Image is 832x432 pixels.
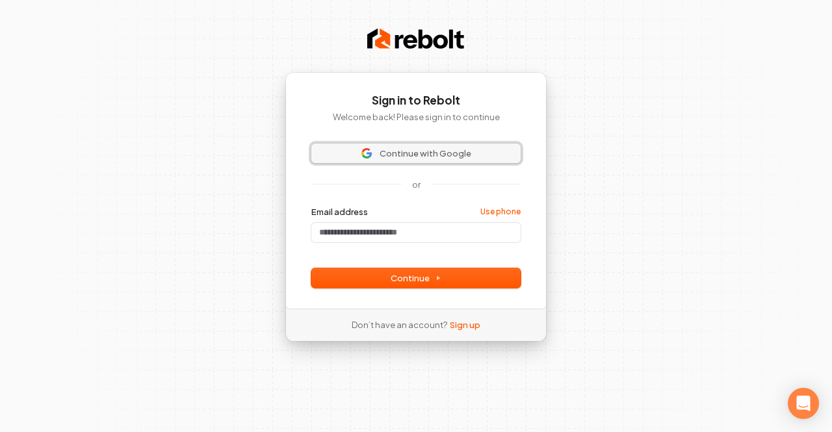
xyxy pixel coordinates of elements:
img: Sign in with Google [361,148,372,159]
label: Email address [311,206,368,218]
h1: Sign in to Rebolt [311,93,521,108]
span: Continue [391,272,441,284]
p: Welcome back! Please sign in to continue [311,111,521,123]
a: Sign up [450,319,480,331]
a: Use phone [480,207,521,217]
button: Continue [311,268,521,288]
p: or [412,179,421,190]
span: Don’t have an account? [352,319,447,331]
img: Rebolt Logo [367,26,465,52]
div: Open Intercom Messenger [788,388,819,419]
button: Sign in with GoogleContinue with Google [311,144,521,163]
span: Continue with Google [380,147,471,159]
